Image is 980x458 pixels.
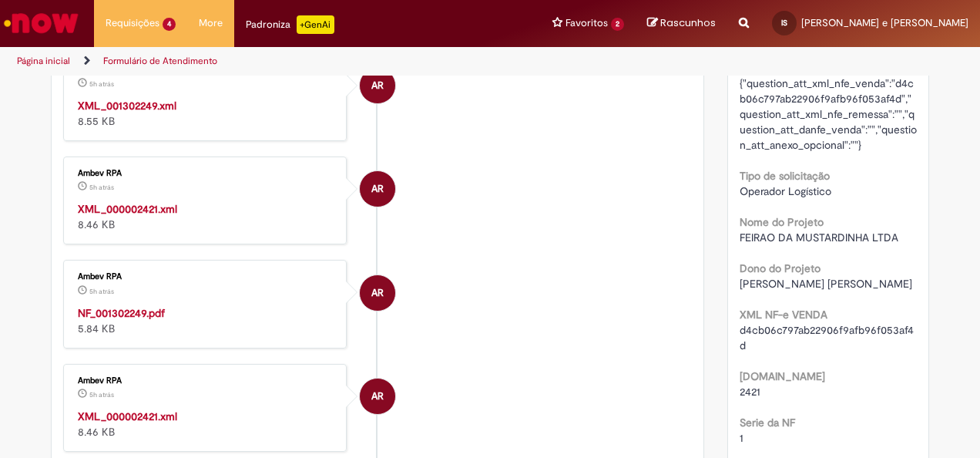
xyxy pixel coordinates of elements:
[89,287,114,296] time: 28/08/2025 13:27:40
[740,385,760,399] span: 2421
[78,376,334,386] div: Ambev RPA
[89,79,114,89] time: 28/08/2025 13:27:42
[360,275,395,311] div: Ambev RPA
[740,261,821,275] b: Dono do Projeto
[360,379,395,414] div: Ambev RPA
[360,171,395,207] div: Ambev RPA
[89,390,114,399] time: 28/08/2025 13:21:11
[89,390,114,399] span: 5h atrás
[371,378,384,415] span: AR
[611,18,624,31] span: 2
[801,16,968,29] span: [PERSON_NAME] e [PERSON_NAME]
[740,231,898,244] span: FEIRAO DA MUSTARDINHA LTDA
[740,277,912,291] span: [PERSON_NAME] [PERSON_NAME]
[78,202,177,216] a: XML_000002421.xml
[78,306,165,320] a: NF_001302249.pdf
[781,18,787,28] span: IS
[12,47,642,76] ul: Trilhas de página
[371,170,384,207] span: AR
[740,169,830,183] b: Tipo de solicitação
[740,369,825,383] b: [DOMAIN_NAME]
[17,55,70,67] a: Página inicial
[740,215,824,229] b: Nome do Projeto
[297,15,334,34] p: +GenAi
[78,409,177,423] a: XML_000002421.xml
[199,15,223,31] span: More
[740,184,831,198] span: Operador Logístico
[163,18,176,31] span: 4
[103,55,217,67] a: Formulário de Atendimento
[2,8,81,39] img: ServiceNow
[78,169,334,178] div: Ambev RPA
[660,15,716,30] span: Rascunhos
[78,272,334,281] div: Ambev RPA
[78,305,334,336] div: 5.84 KB
[89,79,114,89] span: 5h atrás
[89,183,114,192] span: 5h atrás
[78,409,334,439] div: 8.46 KB
[740,431,743,445] span: 1
[371,67,384,104] span: AR
[740,416,795,429] b: Serie da NF
[740,308,827,322] b: XML NF-e VENDA
[566,15,608,31] span: Favoritos
[647,16,716,31] a: Rascunhos
[740,323,914,352] span: d4cb06c797ab22906f9afb96f053af4d
[78,99,176,113] a: XML_001302249.xml
[740,76,917,152] span: {"question_att_xml_nfe_venda":"d4cb06c797ab22906f9afb96f053af4d","question_att_xml_nfe_remessa":"...
[371,274,384,312] span: AR
[360,68,395,103] div: Ambev RPA
[89,287,114,296] span: 5h atrás
[106,15,159,31] span: Requisições
[78,201,334,232] div: 8.46 KB
[78,98,334,129] div: 8.55 KB
[89,183,114,192] time: 28/08/2025 13:27:41
[246,15,334,34] div: Padroniza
